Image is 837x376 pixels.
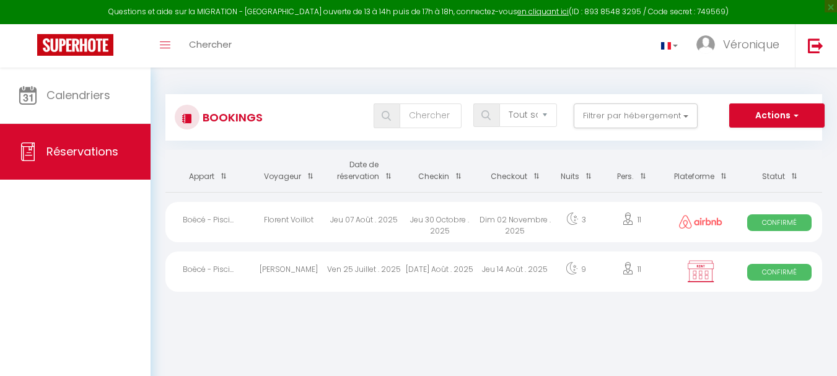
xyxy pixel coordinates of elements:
[199,103,263,131] h3: Bookings
[478,150,553,192] th: Sort by checkout
[46,144,118,159] span: Réservations
[46,87,110,103] span: Calendriers
[517,6,569,17] a: en cliquant ici
[723,37,779,52] span: Véronique
[251,150,326,192] th: Sort by guest
[180,24,241,68] a: Chercher
[729,103,825,128] button: Actions
[400,103,462,128] input: Chercher
[553,150,598,192] th: Sort by nights
[599,150,665,192] th: Sort by people
[687,24,795,68] a: ... Véronique
[326,150,402,192] th: Sort by booking date
[696,35,715,54] img: ...
[165,150,251,192] th: Sort by rentals
[574,103,698,128] button: Filtrer par hébergement
[189,38,232,51] span: Chercher
[808,38,823,53] img: logout
[785,324,837,376] iframe: LiveChat chat widget
[37,34,113,56] img: Super Booking
[402,150,478,192] th: Sort by checkin
[737,150,822,192] th: Sort by status
[665,150,737,192] th: Sort by channel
